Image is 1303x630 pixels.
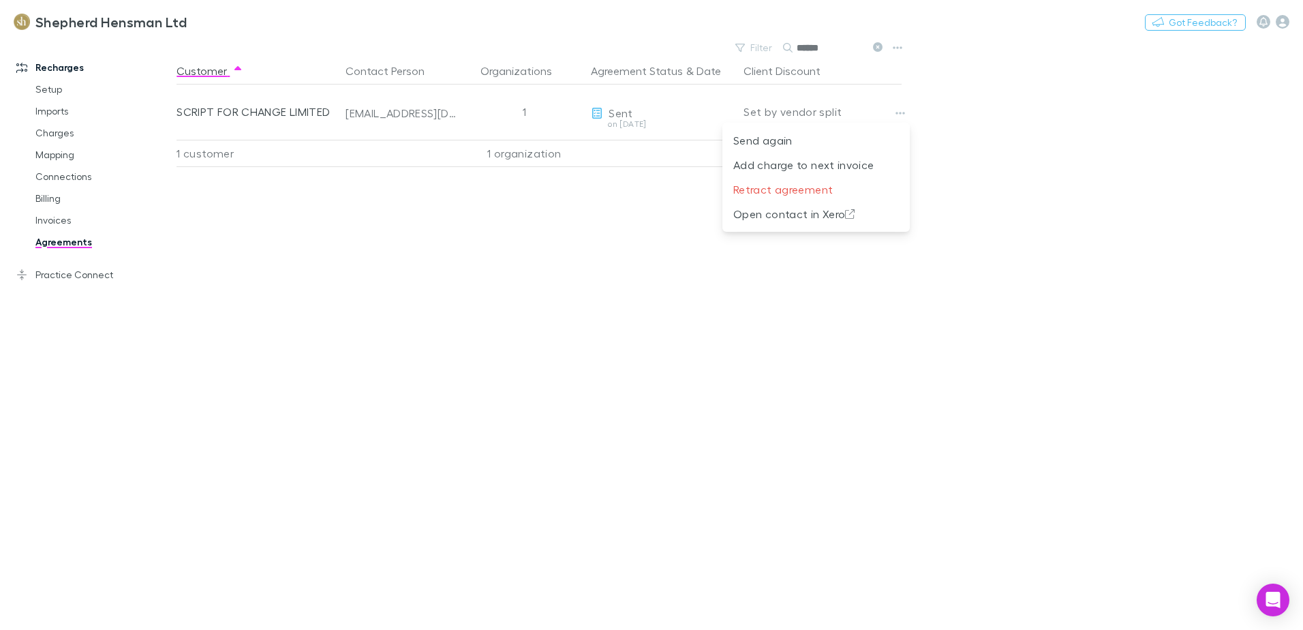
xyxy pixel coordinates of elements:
[733,132,899,149] p: Send again
[733,157,899,173] p: Add charge to next invoice
[722,206,910,219] a: Open contact in Xero
[722,128,910,153] li: Send again
[722,202,910,226] li: Open contact in Xero
[722,177,910,202] li: Retract agreement
[722,153,910,177] li: Add charge to next invoice
[1257,584,1289,616] div: Open Intercom Messenger
[733,206,899,222] p: Open contact in Xero
[733,181,899,198] p: Retract agreement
